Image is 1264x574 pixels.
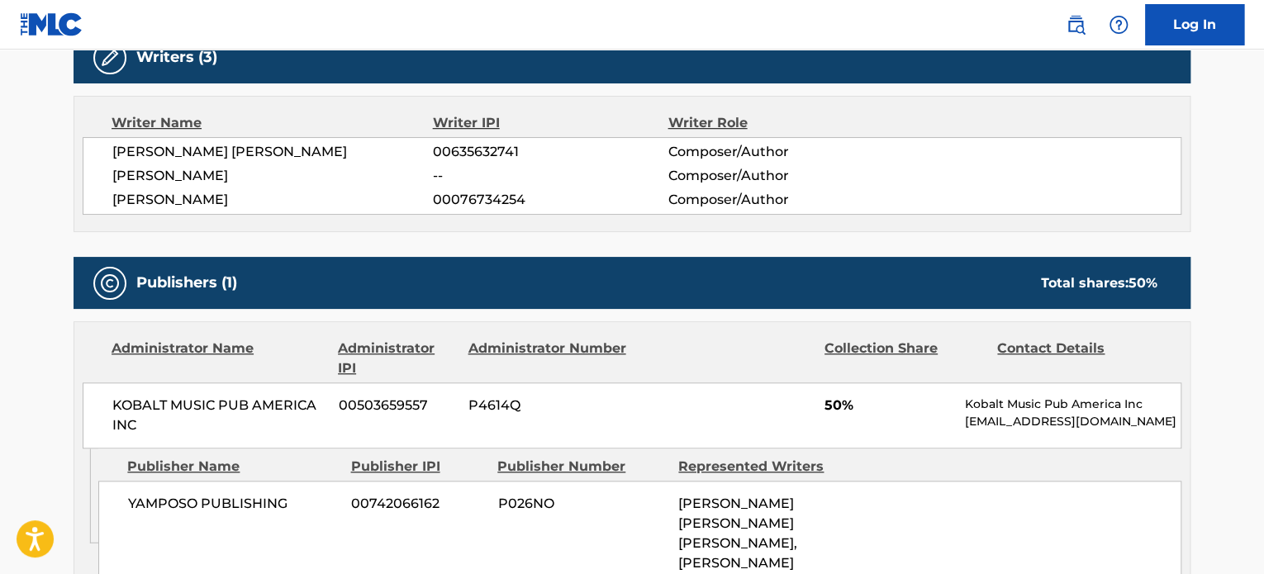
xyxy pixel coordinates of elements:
[965,396,1181,413] p: Kobalt Music Pub America Inc
[100,48,120,68] img: Writers
[433,142,668,162] span: 00635632741
[668,113,881,133] div: Writer Role
[678,457,847,477] div: Represented Writers
[965,413,1181,430] p: [EMAIL_ADDRESS][DOMAIN_NAME]
[1145,4,1244,45] a: Log In
[468,339,628,378] div: Administrator Number
[1066,15,1086,35] img: search
[136,273,237,292] h5: Publishers (1)
[112,190,433,210] span: [PERSON_NAME]
[997,339,1157,378] div: Contact Details
[468,396,629,415] span: P4614Q
[433,166,668,186] span: --
[668,166,881,186] span: Composer/Author
[824,339,985,378] div: Collection Share
[497,457,666,477] div: Publisher Number
[350,457,485,477] div: Publisher IPI
[1129,275,1157,291] span: 50 %
[112,339,326,378] div: Administrator Name
[100,273,120,293] img: Publishers
[339,396,456,415] span: 00503659557
[433,190,668,210] span: 00076734254
[668,190,881,210] span: Composer/Author
[1041,273,1157,293] div: Total shares:
[351,494,485,514] span: 00742066162
[824,396,953,415] span: 50%
[668,142,881,162] span: Composer/Author
[20,12,83,36] img: MLC Logo
[112,113,433,133] div: Writer Name
[1109,15,1129,35] img: help
[112,396,326,435] span: KOBALT MUSIC PUB AMERICA INC
[678,496,797,571] span: [PERSON_NAME] [PERSON_NAME] [PERSON_NAME], [PERSON_NAME]
[1102,8,1135,41] div: Help
[1059,8,1092,41] a: Public Search
[128,494,339,514] span: YAMPOSO PUBLISHING
[136,48,217,67] h5: Writers (3)
[338,339,455,378] div: Administrator IPI
[127,457,338,477] div: Publisher Name
[112,166,433,186] span: [PERSON_NAME]
[497,494,666,514] span: P026NO
[112,142,433,162] span: [PERSON_NAME] [PERSON_NAME]
[433,113,668,133] div: Writer IPI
